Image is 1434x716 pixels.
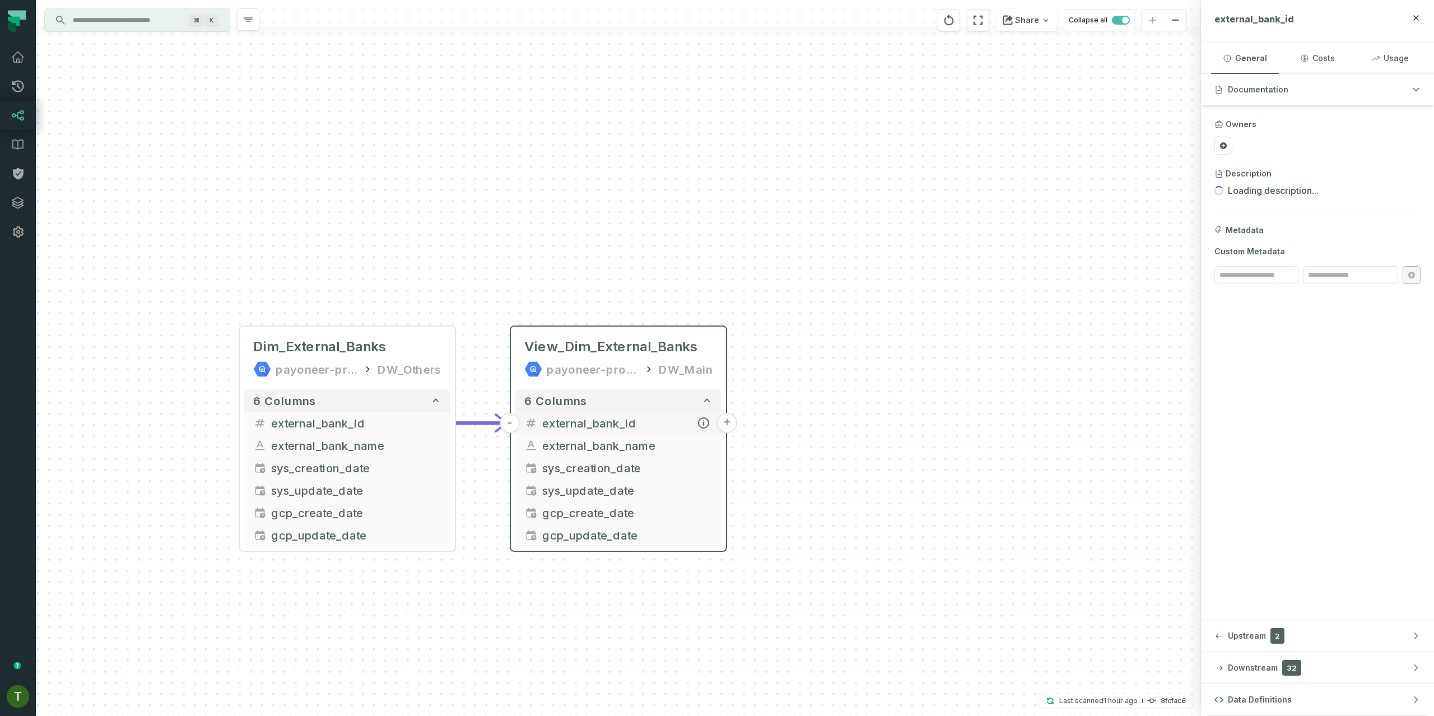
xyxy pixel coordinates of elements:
[515,457,721,479] button: sys_creation_date
[524,439,538,452] span: string
[659,360,713,378] div: DW_Main
[1270,628,1284,644] span: 2
[253,416,267,430] span: integer
[253,439,267,452] span: string
[253,461,267,475] span: timestamp
[244,412,450,434] button: external_bank_id
[253,528,267,542] span: timestamp
[189,14,204,27] span: Press ⌘ + K to focus the search bar
[1064,9,1135,31] button: Collapse all
[1214,13,1294,25] span: external_bank_id
[524,506,538,519] span: timestamp
[524,528,538,542] span: timestamp
[1201,652,1434,684] button: Downstream32
[542,459,713,476] span: sys_creation_date
[244,457,450,479] button: sys_creation_date
[271,415,441,431] span: external_bank_id
[253,338,387,356] span: Dim_External_Banks
[500,413,520,433] button: -
[515,434,721,457] button: external_bank_name
[244,434,450,457] button: external_bank_name
[1201,74,1434,105] button: Documentation
[1059,695,1138,706] p: Last scanned
[1228,184,1319,197] span: Loading description...
[205,14,218,27] span: Press ⌘ + K to focus the search bar
[1228,630,1266,641] span: Upstream
[271,482,441,499] span: sys_update_date
[524,483,538,497] span: timestamp
[378,360,441,378] div: DW_Others
[244,501,450,524] button: gcp_create_date
[542,482,713,499] span: sys_update_date
[271,437,441,454] span: external_bank_name
[515,412,721,434] button: external_bank_id
[1214,246,1421,257] span: Custom Metadata
[1283,43,1351,73] button: Costs
[524,416,538,430] span: integer
[717,413,737,433] button: +
[547,360,639,378] div: payoneer-prod-eu-svc-data-016f
[542,437,713,454] span: external_bank_name
[1211,43,1279,73] button: General
[253,506,267,519] span: timestamp
[524,394,587,407] span: 6 columns
[271,459,441,476] span: sys_creation_date
[1226,168,1272,179] h3: Description
[276,360,357,378] div: payoneer-prod-eu-svc-data-016f
[515,524,721,546] button: gcp_update_date
[7,685,29,708] img: avatar of Tomer Galun
[1228,662,1278,673] span: Downstream
[253,483,267,497] span: timestamp
[1228,694,1292,705] span: Data Definitions
[1228,84,1288,95] span: Documentation
[542,415,713,431] span: external_bank_id
[1164,10,1186,31] button: zoom out
[542,527,713,543] span: gcp_update_date
[524,461,538,475] span: timestamp
[271,527,441,543] span: gcp_update_date
[1226,225,1264,236] span: Metadata
[1356,43,1424,73] button: Usage
[244,524,450,546] button: gcp_update_date
[1039,694,1193,708] button: Last scanned[DATE] 5:49:41 PM8fcfac6
[1226,119,1256,130] h3: Owners
[515,501,721,524] button: gcp_create_date
[996,9,1057,31] button: Share
[1161,698,1186,704] h4: 8fcfac6
[524,338,698,356] span: View_Dim_External_Banks
[253,394,316,407] span: 6 columns
[244,479,450,501] button: sys_update_date
[515,479,721,501] button: sys_update_date
[12,661,22,671] div: Tooltip anchor
[1201,684,1434,715] button: Data Definitions
[1282,660,1301,676] span: 32
[271,504,441,521] span: gcp_create_date
[1201,620,1434,652] button: Upstream2
[1104,696,1138,705] relative-time: Aug 21, 2025, 5:49 PM GMT+3
[542,504,713,521] span: gcp_create_date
